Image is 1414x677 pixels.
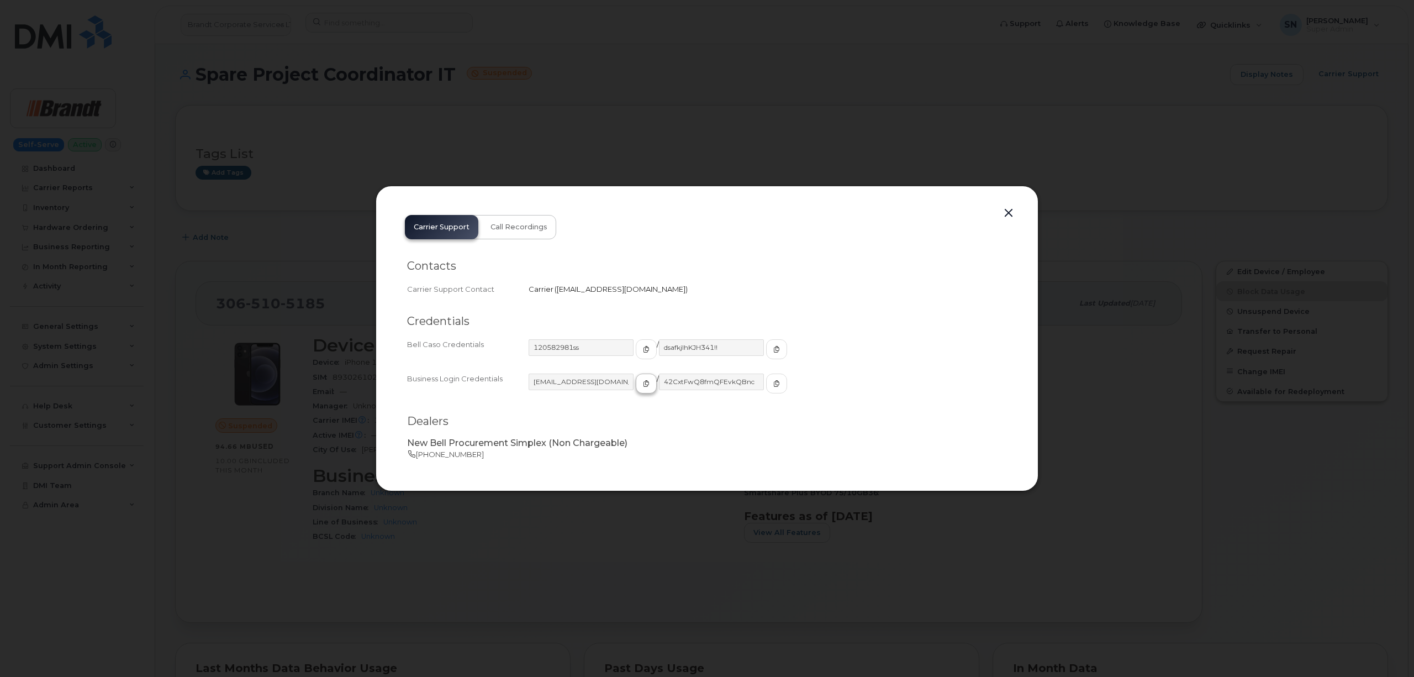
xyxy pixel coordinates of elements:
button: copy to clipboard [636,374,657,393]
p: New Bell Procurement Simplex (Non Chargeable) [407,437,1007,450]
span: Call Recordings [490,223,547,232]
div: / [529,374,1007,403]
h2: Contacts [407,259,1007,273]
div: Carrier Support Contact [407,284,529,295]
h2: Credentials [407,314,1007,328]
p: [PHONE_NUMBER] [407,449,1007,460]
h2: Dealers [407,414,1007,428]
span: Carrier [529,285,553,293]
button: copy to clipboard [766,339,787,359]
span: [EMAIL_ADDRESS][DOMAIN_NAME] [557,285,685,293]
button: copy to clipboard [636,339,657,359]
div: / [529,339,1007,369]
div: Business Login Credentials [407,374,529,403]
button: copy to clipboard [766,374,787,393]
div: Bell Caso Credentials [407,339,529,369]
